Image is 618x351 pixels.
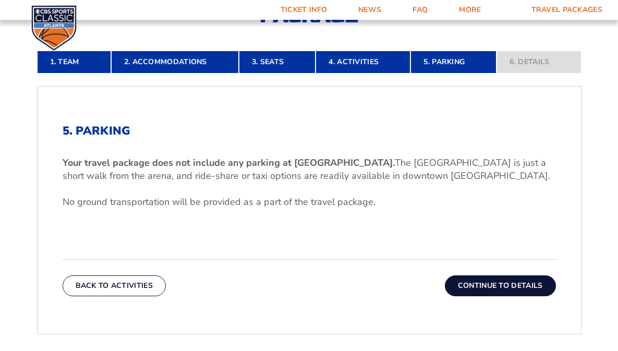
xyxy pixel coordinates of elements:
b: Your travel package does not include any parking at [GEOGRAPHIC_DATA]. [63,156,395,169]
h2: 5. Parking [63,124,556,138]
p: No ground transportation will be provided as a part of the travel package. [63,196,556,209]
a: 1. Team [37,51,111,74]
a: 4. Activities [316,51,410,74]
button: Back To Activities [63,275,166,296]
a: 2. Accommodations [111,51,239,74]
button: Continue To Details [445,275,556,296]
a: 3. Seats [239,51,316,74]
img: CBS Sports Classic [31,5,77,51]
p: The [GEOGRAPHIC_DATA] is just a short walk from the arena, and ride-share or taxi options are rea... [63,156,556,183]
